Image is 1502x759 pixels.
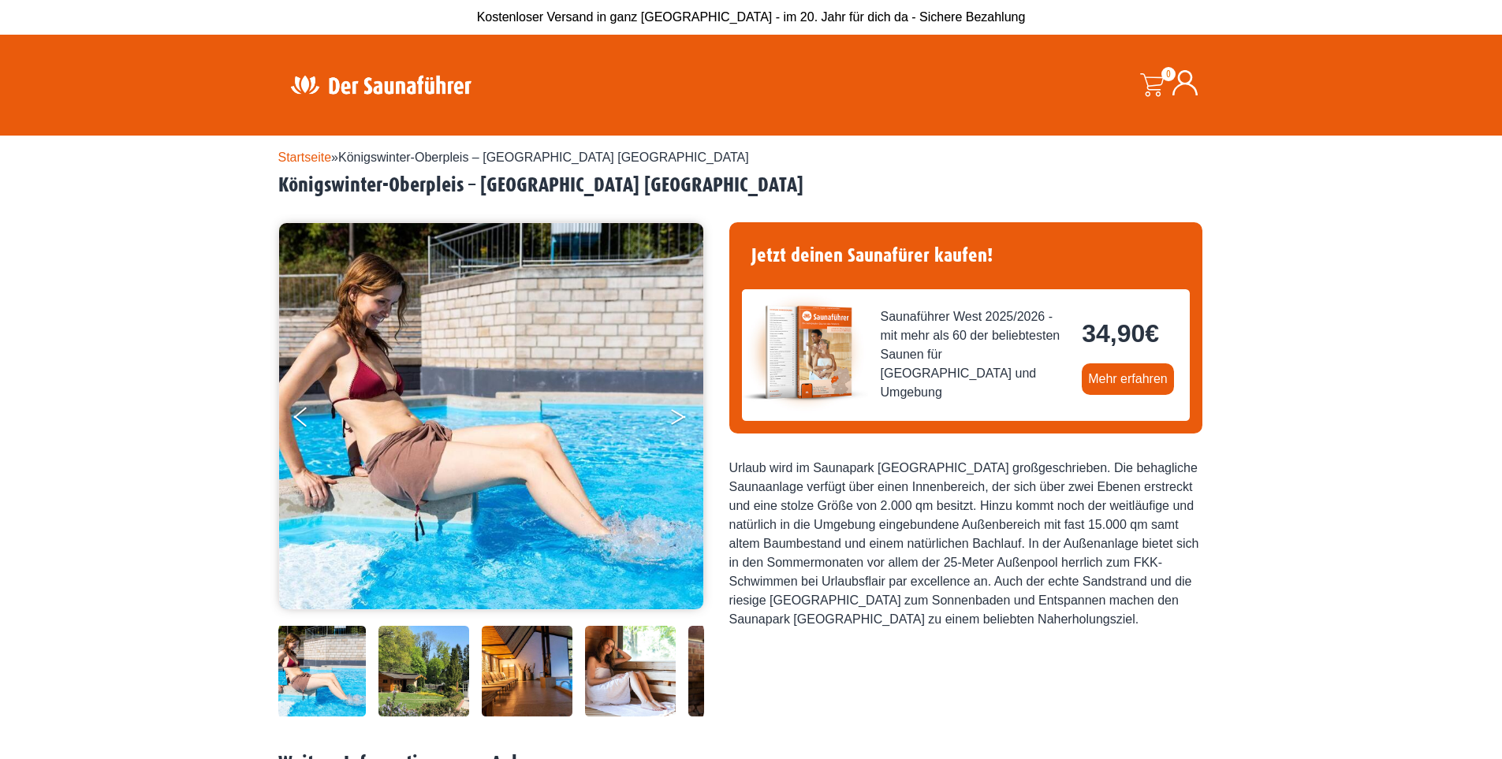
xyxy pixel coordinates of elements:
h2: Königswinter-Oberpleis – [GEOGRAPHIC_DATA] [GEOGRAPHIC_DATA] [278,173,1224,198]
button: Previous [294,400,334,440]
span: 0 [1161,67,1176,81]
button: Next [669,400,709,440]
span: Kostenloser Versand in ganz [GEOGRAPHIC_DATA] - im 20. Jahr für dich da - Sichere Bezahlung [477,10,1026,24]
span: Königswinter-Oberpleis – [GEOGRAPHIC_DATA] [GEOGRAPHIC_DATA] [338,151,749,164]
span: » [278,151,749,164]
span: € [1145,319,1159,348]
a: Mehr erfahren [1082,363,1174,395]
img: der-saunafuehrer-2025-west.jpg [742,289,868,415]
a: Startseite [278,151,332,164]
h4: Jetzt deinen Saunafürer kaufen! [742,235,1190,277]
bdi: 34,90 [1082,319,1159,348]
div: Urlaub wird im Saunapark [GEOGRAPHIC_DATA] großgeschrieben. Die behagliche Saunaanlage verfügt üb... [729,459,1202,629]
span: Saunaführer West 2025/2026 - mit mehr als 60 der beliebtesten Saunen für [GEOGRAPHIC_DATA] und Um... [881,307,1070,402]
